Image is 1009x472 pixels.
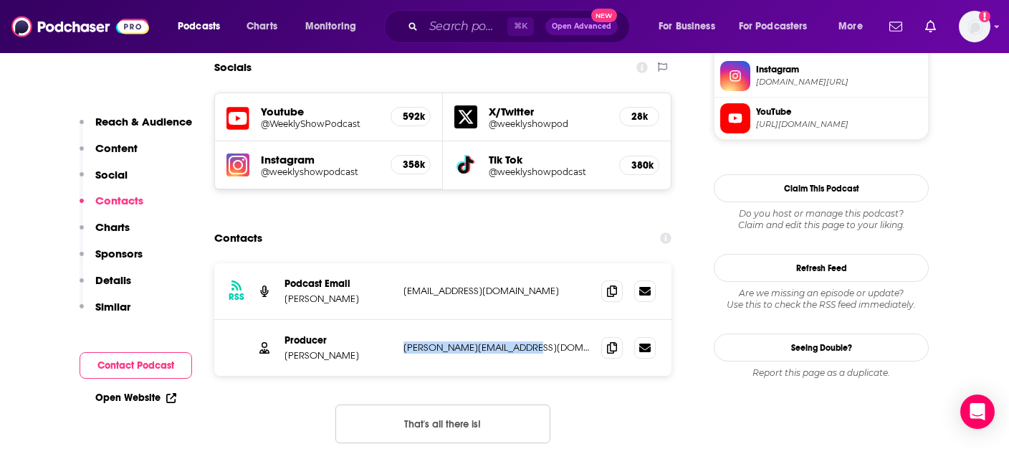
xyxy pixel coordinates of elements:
[80,168,128,194] button: Social
[11,13,149,40] img: Podchaser - Follow, Share and Rate Podcasts
[80,273,131,300] button: Details
[214,225,262,252] h2: Contacts
[80,141,138,168] button: Content
[95,141,138,155] p: Content
[720,103,922,133] a: YouTube[URL][DOMAIN_NAME]
[730,15,828,38] button: open menu
[959,11,990,42] span: Logged in as emma.garth
[403,341,590,354] p: [PERSON_NAME][EMAIL_ADDRESS][DOMAIN_NAME]
[489,118,608,129] a: @weeklyshowpod
[884,14,908,39] a: Show notifications dropdown
[828,15,881,38] button: open menu
[226,154,249,176] img: iconImage
[714,174,929,202] button: Claim This Podcast
[489,153,608,166] h5: Tik Tok
[507,17,534,36] span: ⌘ K
[714,334,929,362] a: Seeing Double?
[95,300,130,313] p: Similar
[838,16,863,37] span: More
[631,159,647,171] h5: 380k
[398,10,644,43] div: Search podcasts, credits, & more...
[591,9,617,22] span: New
[739,16,808,37] span: For Podcasters
[214,54,252,81] h2: Socials
[284,293,392,305] p: [PERSON_NAME]
[335,405,550,443] button: Nothing here.
[261,118,379,129] a: @WeeklyShowPodcast
[424,15,507,38] input: Search podcasts, credits, & more...
[95,273,131,287] p: Details
[714,208,929,220] span: Do you host or manage this podcast?
[960,395,995,429] div: Open Intercom Messenger
[95,220,130,234] p: Charts
[649,15,733,38] button: open menu
[714,288,929,311] div: Are we missing an episode or update? Use this to check the RSS feed immediately.
[95,168,128,181] p: Social
[261,153,379,166] h5: Instagram
[552,23,611,30] span: Open Advanced
[659,16,715,37] span: For Business
[756,63,922,76] span: Instagram
[756,105,922,118] span: YouTube
[247,16,277,37] span: Charts
[80,220,130,247] button: Charts
[979,11,990,22] svg: Add a profile image
[403,159,419,171] h5: 358k
[919,14,942,39] a: Show notifications dropdown
[714,254,929,282] button: Refresh Feed
[403,110,419,123] h5: 592k
[959,11,990,42] button: Show profile menu
[756,77,922,88] span: instagram.com/weeklyshowpodcast
[261,166,379,177] a: @weeklyshowpodcast
[305,16,356,37] span: Monitoring
[168,15,239,38] button: open menu
[720,61,922,91] a: Instagram[DOMAIN_NAME][URL]
[95,194,143,207] p: Contacts
[489,166,608,177] a: @weeklyshowpodcast
[80,300,130,326] button: Similar
[80,352,192,379] button: Contact Podcast
[545,18,618,35] button: Open AdvancedNew
[489,105,608,118] h5: X/Twitter
[237,15,286,38] a: Charts
[80,247,143,273] button: Sponsors
[959,11,990,42] img: User Profile
[714,208,929,231] div: Claim and edit this page to your liking.
[95,247,143,260] p: Sponsors
[80,115,192,141] button: Reach & Audience
[229,291,244,303] h3: RSS
[756,119,922,130] span: https://www.youtube.com/@WeeklyShowPodcast
[284,349,392,362] p: [PERSON_NAME]
[95,392,176,404] a: Open Website
[631,110,647,123] h5: 28k
[80,194,143,220] button: Contacts
[284,334,392,346] p: Producer
[403,285,590,297] p: [EMAIL_ADDRESS][DOMAIN_NAME]
[714,367,929,379] div: Report this page as a duplicate.
[284,278,392,290] p: Podcast Email
[178,16,220,37] span: Podcasts
[295,15,375,38] button: open menu
[261,105,379,118] h5: Youtube
[95,115,192,128] p: Reach & Audience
